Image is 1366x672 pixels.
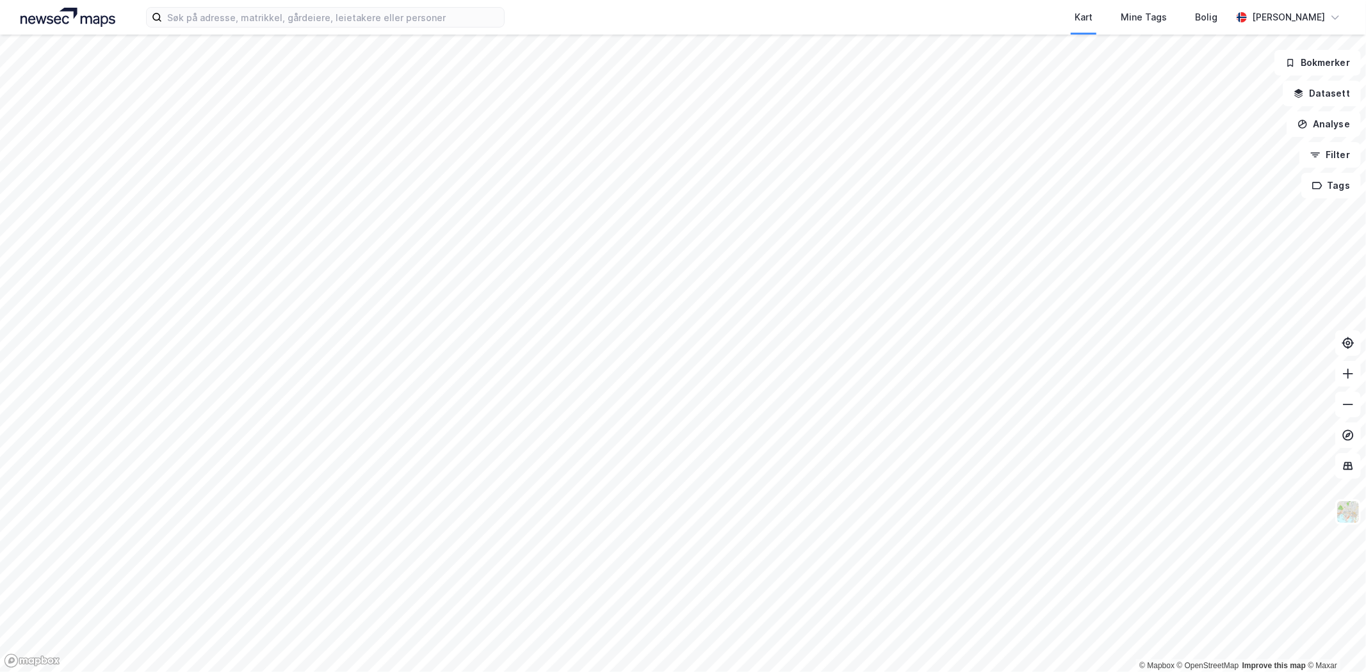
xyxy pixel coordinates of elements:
a: OpenStreetMap [1177,661,1239,670]
a: Mapbox [1139,661,1175,670]
iframe: Chat Widget [1302,611,1366,672]
button: Tags [1301,173,1361,198]
img: logo.a4113a55bc3d86da70a041830d287a7e.svg [20,8,115,27]
button: Analyse [1287,111,1361,137]
button: Datasett [1283,81,1361,106]
img: Z [1336,500,1360,524]
div: Kart [1075,10,1093,25]
a: Mapbox homepage [4,653,60,668]
input: Søk på adresse, matrikkel, gårdeiere, leietakere eller personer [162,8,504,27]
a: Improve this map [1242,661,1306,670]
div: Mine Tags [1121,10,1167,25]
div: Bolig [1195,10,1217,25]
div: Kontrollprogram for chat [1302,611,1366,672]
button: Bokmerker [1274,50,1361,76]
div: [PERSON_NAME] [1252,10,1325,25]
button: Filter [1299,142,1361,168]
